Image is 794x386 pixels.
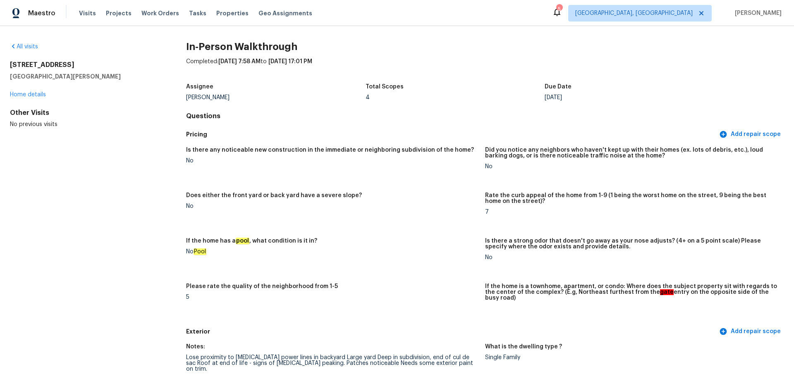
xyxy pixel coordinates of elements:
[186,355,478,372] div: Lose proximity to [MEDICAL_DATA] power lines in backyard Large yard Deep in subdivision, end of c...
[545,95,724,100] div: [DATE]
[186,238,317,244] h5: If the home has a , what condition is it in?
[717,324,784,339] button: Add repair scope
[10,92,46,98] a: Home details
[186,249,478,255] div: No
[186,193,362,198] h5: Does either the front yard or back yard have a severe slope?
[216,9,249,17] span: Properties
[10,72,160,81] h5: [GEOGRAPHIC_DATA][PERSON_NAME]
[186,294,478,300] div: 5
[186,84,213,90] h5: Assignee
[366,84,404,90] h5: Total Scopes
[485,164,777,169] div: No
[721,129,781,140] span: Add repair scope
[186,158,478,164] div: No
[485,344,562,350] h5: What is the dwelling type ?
[28,9,55,17] span: Maestro
[106,9,132,17] span: Projects
[218,59,261,64] span: [DATE] 7:58 AM
[485,355,777,360] div: Single Family
[186,43,784,51] h2: In-Person Walkthrough
[186,147,474,153] h5: Is there any noticeable new construction in the immediate or neighboring subdivision of the home?
[186,284,338,289] h5: Please rate the quality of the neighborhood from 1-5
[660,289,674,295] em: gate
[717,127,784,142] button: Add repair scope
[732,9,782,17] span: [PERSON_NAME]
[10,109,160,117] div: Other Visits
[79,9,96,17] span: Visits
[268,59,312,64] span: [DATE] 17:01 PM
[721,326,781,337] span: Add repair scope
[545,84,572,90] h5: Due Date
[485,255,777,260] div: No
[10,44,38,50] a: All visits
[186,344,205,350] h5: Notes:
[194,248,206,255] em: Pool
[186,203,478,209] div: No
[258,9,312,17] span: Geo Assignments
[10,122,57,127] span: No previous visits
[10,61,160,69] h2: [STREET_ADDRESS]
[485,284,777,301] h5: If the home is a townhome, apartment, or condo: Where does the subject property sit with regards ...
[485,147,777,159] h5: Did you notice any neighbors who haven't kept up with their homes (ex. lots of debris, etc.), lou...
[485,238,777,250] h5: Is there a strong odor that doesn't go away as your nose adjusts? (4+ on a 5 point scale) Please ...
[141,9,179,17] span: Work Orders
[186,327,717,336] h5: Exterior
[575,9,693,17] span: [GEOGRAPHIC_DATA], [GEOGRAPHIC_DATA]
[485,209,777,215] div: 7
[186,57,784,79] div: Completed: to
[186,112,784,120] h4: Questions
[485,193,777,204] h5: Rate the curb appeal of the home from 1-9 (1 being the worst home on the street, 9 being the best...
[189,10,206,16] span: Tasks
[186,95,366,100] div: [PERSON_NAME]
[366,95,545,100] div: 4
[556,5,562,13] div: 5
[236,238,249,244] em: pool
[186,130,717,139] h5: Pricing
